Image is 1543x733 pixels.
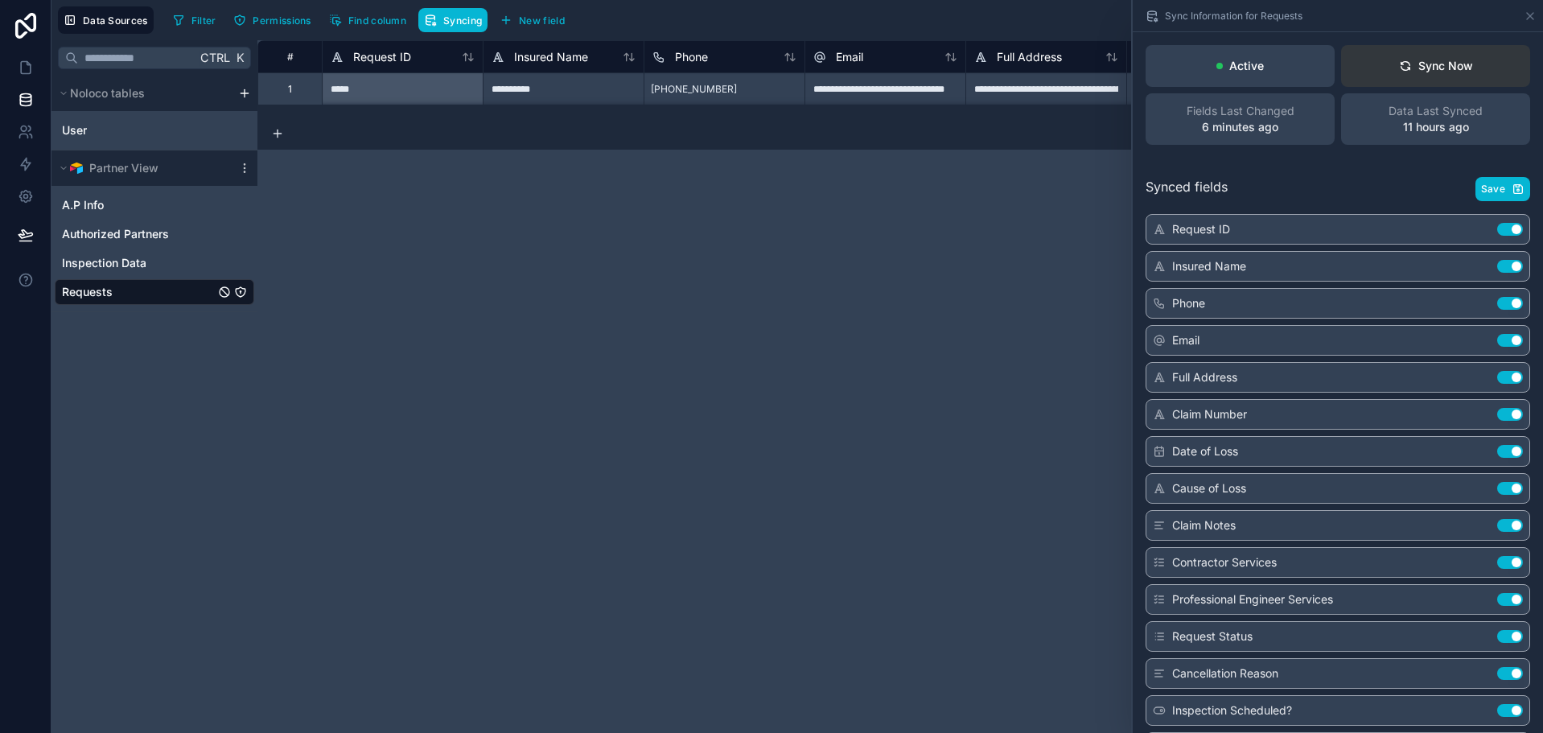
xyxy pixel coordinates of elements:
a: Syncing [418,8,494,32]
span: Cause of Loss [1172,480,1246,496]
span: Cancellation Reason [1172,665,1278,682]
span: Request ID [353,49,411,65]
a: User [62,122,199,138]
a: Authorized Partners [62,226,215,242]
span: [PHONE_NUMBER] [651,83,737,96]
div: A.P Info [55,192,254,218]
span: Request Status [1172,628,1253,644]
span: Authorized Partners [62,226,169,242]
span: Synced fields [1146,177,1228,201]
span: New field [519,14,565,27]
p: 11 hours ago [1403,119,1469,135]
span: Requests [62,284,113,300]
span: Filter [191,14,216,27]
span: Insured Name [514,49,588,65]
span: User [62,122,87,138]
p: 6 minutes ago [1202,119,1278,135]
span: Noloco tables [70,85,145,101]
span: Fields Last Changed [1187,103,1294,119]
img: Airtable Logo [70,162,83,175]
div: Authorized Partners [55,221,254,247]
span: Date of Loss [1172,443,1238,459]
span: Insured Name [1172,258,1246,274]
div: # [270,51,310,63]
button: Filter [167,8,222,32]
button: New field [494,8,570,32]
span: Contractor Services [1172,554,1277,570]
span: Email [836,49,863,65]
span: Inspection Scheduled? [1172,702,1292,719]
button: Save [1475,177,1530,201]
span: Full Address [997,49,1062,65]
button: Permissions [228,8,316,32]
span: A.P Info [62,197,104,213]
span: Professional Engineer Services [1172,591,1333,607]
span: Claim Number [1172,406,1247,422]
a: Inspection Data [62,255,215,271]
span: Sync Information for Requests [1165,10,1302,23]
button: Syncing [418,8,488,32]
div: Requests [55,279,254,305]
span: Partner View [89,160,158,176]
span: Find column [348,14,406,27]
a: Permissions [228,8,323,32]
span: Full Address [1172,369,1237,385]
span: Phone [675,49,708,65]
div: Inspection Data [55,250,254,276]
span: K [234,52,245,64]
div: Sync Now [1399,58,1473,74]
a: Requests [62,284,215,300]
span: Request ID [1172,221,1230,237]
span: Claim Notes [1172,517,1236,533]
div: User [55,117,254,143]
p: Active [1229,58,1264,74]
span: Email [1172,332,1199,348]
span: Phone [1172,295,1205,311]
span: Inspection Data [62,255,146,271]
button: Airtable LogoPartner View [55,157,232,179]
span: Save [1481,183,1505,196]
span: Permissions [253,14,311,27]
span: Data Last Synced [1389,103,1483,119]
div: 1 [288,83,292,96]
button: Find column [323,8,412,32]
span: Ctrl [199,47,232,68]
button: Data Sources [58,6,154,34]
button: Sync Now [1341,45,1530,87]
a: A.P Info [62,197,215,213]
span: Data Sources [83,14,148,27]
button: Noloco tables [55,82,232,105]
span: Syncing [443,14,482,27]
